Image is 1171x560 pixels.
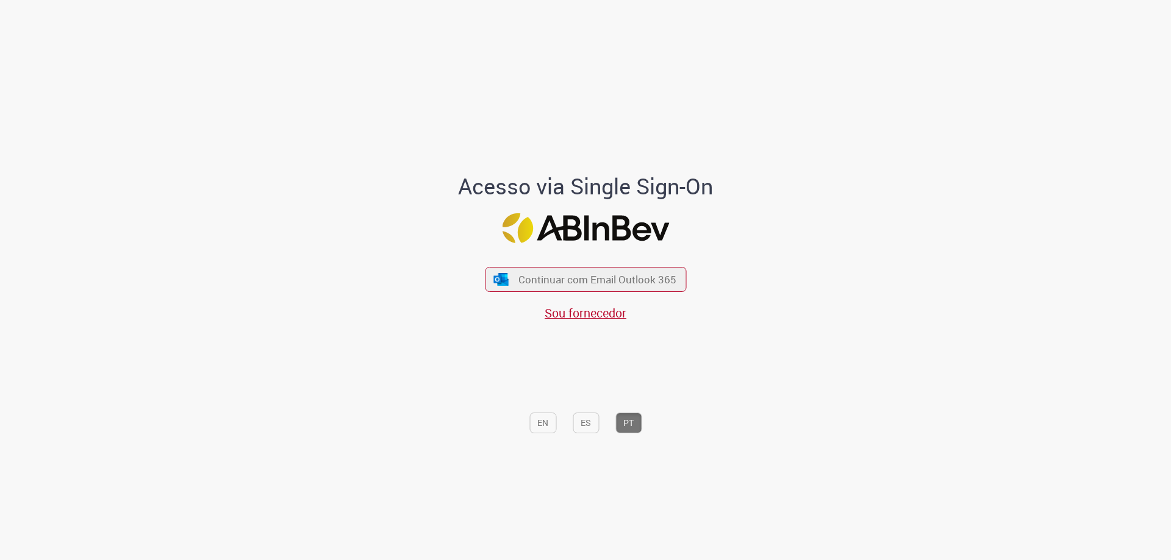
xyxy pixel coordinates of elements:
button: EN [529,413,556,433]
img: Logo ABInBev [502,213,669,243]
button: PT [615,413,642,433]
button: ícone Azure/Microsoft 360 Continuar com Email Outlook 365 [485,267,686,292]
img: ícone Azure/Microsoft 360 [493,273,510,286]
button: ES [573,413,599,433]
a: Sou fornecedor [545,305,626,321]
h1: Acesso via Single Sign-On [417,174,755,199]
span: Continuar com Email Outlook 365 [518,272,676,286]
